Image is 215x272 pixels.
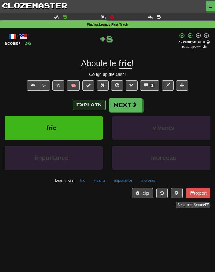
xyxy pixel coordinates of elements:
small: Learn more: [55,178,74,183]
small: Review: [DATE] [182,45,201,49]
button: Add to collection (alt+a) [176,80,188,91]
button: Reset to 0% Mastered (alt+r) [97,80,109,91]
span: : [54,15,59,19]
button: morceau [112,146,215,170]
span: 5 [157,14,161,20]
span: 8 [106,34,113,44]
span: Score: [5,41,21,45]
span: 0 [110,14,114,20]
span: : [101,15,106,19]
button: Ignore sentence (alt+i) [111,80,123,91]
span: 50 % [179,40,186,44]
button: importance [111,176,136,185]
span: vivants [153,124,174,131]
span: morceau [150,154,177,161]
button: Set this sentence to 100% Mastered (alt+m) [82,80,94,91]
span: : [148,15,153,19]
u: fric [119,59,132,69]
button: fric [77,176,88,185]
span: le [110,59,116,68]
div: Text-to-speech controls [26,80,50,94]
div: / [5,33,32,40]
button: vivants [91,176,108,185]
button: 🧠 [67,80,80,91]
span: 1 [151,83,154,88]
a: Sentence Source [176,202,210,208]
span: importance [34,154,68,161]
button: Explain [73,100,106,110]
strong: Legacy Fast Track [99,23,128,26]
button: vivants [112,116,215,140]
span: 5 [63,14,67,20]
button: Grammar (alt+g) [126,80,138,91]
button: Play sentence audio (ctl+space) [27,80,39,91]
button: Report [186,188,210,198]
div: Mastered [178,40,210,44]
button: Edit sentence (alt+d) [162,80,174,91]
button: 1 [140,80,160,91]
span: + [99,33,106,45]
button: Next [109,98,142,112]
span: 36 [24,40,32,46]
button: morceau [138,176,159,185]
button: Favorite sentence (alt+f) [52,80,64,91]
button: ½ [39,80,50,91]
button: Help! [132,188,153,198]
div: Cough up the cash! [5,71,210,77]
span: ! [132,59,134,68]
span: fric [47,124,57,131]
span: Aboule [81,59,107,68]
button: Round history (alt+y) [156,188,168,198]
